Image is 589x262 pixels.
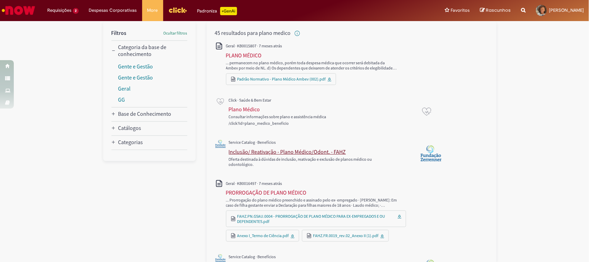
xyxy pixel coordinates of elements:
[451,7,470,14] span: Favoritos
[480,7,511,14] a: Rascunhos
[486,7,511,13] span: Rascunhos
[220,7,237,15] p: +GenAi
[1,3,36,17] img: ServiceNow
[168,5,187,15] img: click_logo_yellow_360x200.png
[47,7,71,14] span: Requisições
[89,7,137,14] span: Despesas Corporativas
[73,8,79,14] span: 2
[549,7,584,13] span: [PERSON_NAME]
[147,7,158,14] span: More
[197,7,237,15] div: Padroniza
